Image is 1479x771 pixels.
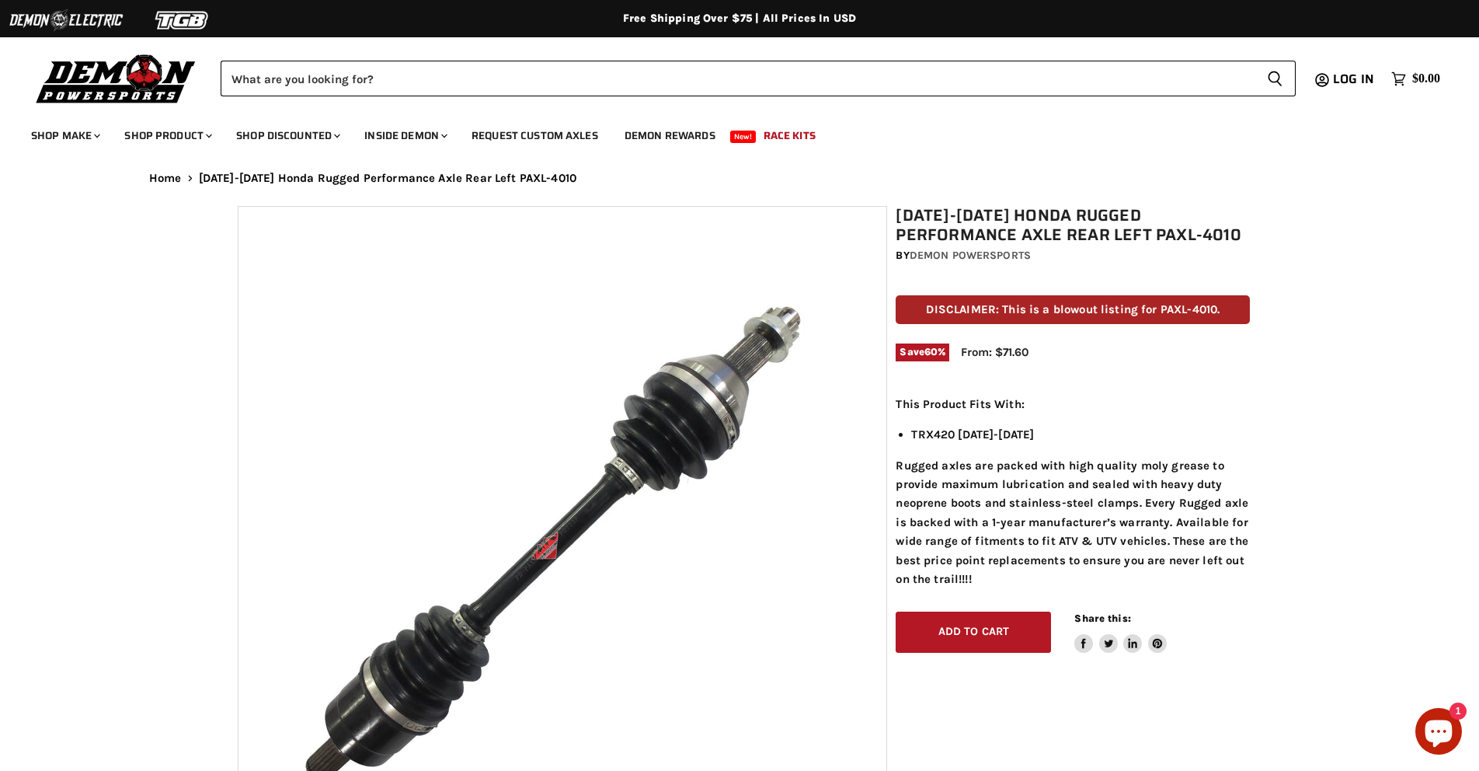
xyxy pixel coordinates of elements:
a: Shop Make [19,120,110,152]
a: Home [149,172,182,185]
aside: Share this: [1074,612,1167,653]
span: From: $71.60 [961,345,1028,359]
inbox-online-store-chat: Shopify online store chat [1411,708,1467,759]
span: Save % [896,344,949,361]
span: New! [730,131,757,143]
a: Demon Powersports [910,249,1031,262]
a: Demon Rewards [613,120,727,152]
div: Rugged axles are packed with high quality moly grease to provide maximum lubrication and sealed w... [896,395,1250,588]
h1: [DATE]-[DATE] Honda Rugged Performance Axle Rear Left PAXL-4010 [896,206,1250,245]
span: 60 [924,346,938,358]
nav: Breadcrumbs [118,172,1361,185]
span: Add to cart [938,625,1010,638]
a: Inside Demon [353,120,457,152]
span: Log in [1333,69,1374,89]
span: $0.00 [1412,72,1440,86]
button: Search [1255,61,1296,96]
p: DISCLAIMER: This is a blowout listing for PAXL-4010. [896,295,1250,324]
div: by [896,247,1250,264]
div: Free Shipping Over $75 | All Prices In USD [118,12,1361,26]
img: Demon Powersports [31,51,201,106]
form: Product [221,61,1296,96]
a: $0.00 [1383,68,1448,90]
p: This Product Fits With: [896,395,1250,413]
a: Shop Discounted [224,120,350,152]
span: Share this: [1074,612,1130,624]
img: Demon Electric Logo 2 [8,5,124,35]
a: Request Custom Axles [460,120,610,152]
input: Search [221,61,1255,96]
img: TGB Logo 2 [124,5,241,35]
li: TRX420 [DATE]-[DATE] [911,425,1250,444]
span: [DATE]-[DATE] Honda Rugged Performance Axle Rear Left PAXL-4010 [199,172,576,185]
a: Shop Product [113,120,221,152]
ul: Main menu [19,113,1436,152]
button: Add to cart [896,612,1051,653]
a: Log in [1326,72,1383,86]
a: Race Kits [752,120,827,152]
